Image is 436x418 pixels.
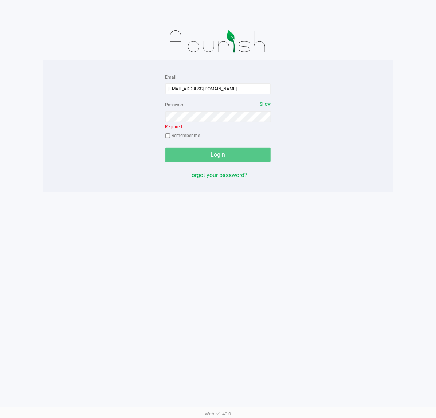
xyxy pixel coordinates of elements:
label: Email [165,74,177,81]
span: Required [165,124,182,129]
span: Show [260,102,271,107]
button: Forgot your password? [188,171,247,180]
label: Password [165,102,185,108]
input: Remember me [165,133,170,138]
label: Remember me [165,132,200,139]
span: Web: v1.40.0 [205,411,231,417]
